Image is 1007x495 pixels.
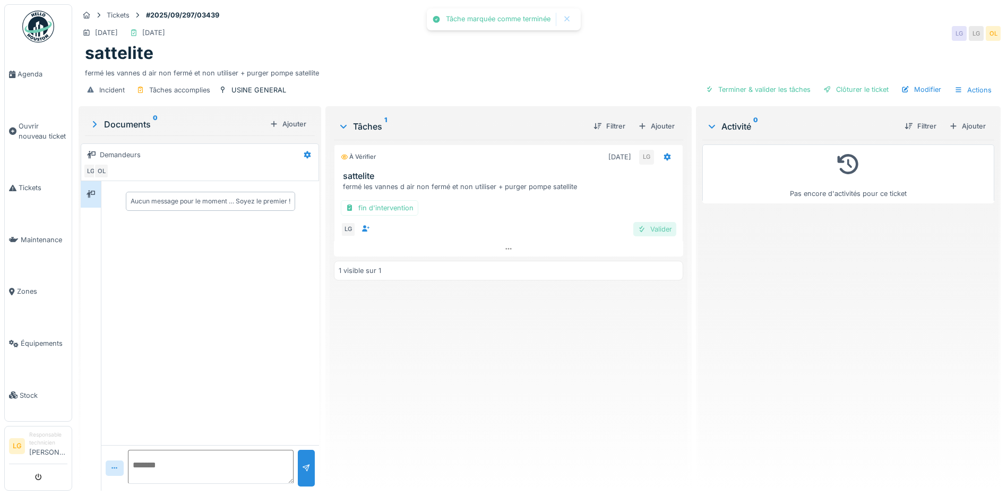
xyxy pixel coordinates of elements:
[969,26,984,41] div: LG
[29,431,67,447] div: Responsable technicien
[153,118,158,131] sup: 0
[5,266,72,318] a: Zones
[633,222,676,236] div: Valider
[17,286,67,296] span: Zones
[634,119,679,133] div: Ajouter
[5,214,72,266] a: Maintenance
[5,48,72,100] a: Agenda
[338,120,585,133] div: Tâches
[131,197,290,206] div: Aucun message pour le moment … Soyez le premier !
[19,121,67,141] span: Ouvrir nouveau ticket
[5,162,72,214] a: Tickets
[343,171,678,181] h3: sattelite
[639,150,654,165] div: LG
[341,200,418,216] div: fin d'intervention
[149,85,210,95] div: Tâches accomplies
[900,119,941,133] div: Filtrer
[95,28,118,38] div: [DATE]
[265,117,311,131] div: Ajouter
[339,266,381,276] div: 1 visible sur 1
[231,85,286,95] div: USINE GENERAL
[384,120,387,133] sup: 1
[19,183,67,193] span: Tickets
[21,338,67,348] span: Équipements
[142,28,165,38] div: [DATE]
[9,431,67,464] a: LG Responsable technicien[PERSON_NAME]
[701,82,815,97] div: Terminer & valider les tâches
[107,10,130,20] div: Tickets
[945,119,990,133] div: Ajouter
[608,152,631,162] div: [DATE]
[819,82,893,97] div: Clôturer le ticket
[100,150,141,160] div: Demandeurs
[753,120,758,133] sup: 0
[950,82,996,98] div: Actions
[20,390,67,400] span: Stock
[18,69,67,79] span: Agenda
[341,152,376,161] div: À vérifier
[99,85,125,95] div: Incident
[94,164,109,178] div: OL
[341,222,356,237] div: LG
[29,431,67,462] li: [PERSON_NAME]
[446,15,550,24] div: Tâche marquée comme terminée
[707,120,896,133] div: Activité
[952,26,967,41] div: LG
[22,11,54,42] img: Badge_color-CXgf-gQk.svg
[709,149,987,199] div: Pas encore d'activités pour ce ticket
[142,10,223,20] strong: #2025/09/297/03439
[5,318,72,370] a: Équipements
[85,64,994,78] div: fermé les vannes d air non fermé et non utiliser + purger pompe satellite
[986,26,1001,41] div: OL
[89,118,265,131] div: Documents
[343,182,678,192] div: fermé les vannes d air non fermé et non utiliser + purger pompe satellite
[5,100,72,163] a: Ouvrir nouveau ticket
[83,164,98,178] div: LG
[21,235,67,245] span: Maintenance
[9,438,25,454] li: LG
[589,119,630,133] div: Filtrer
[85,43,153,63] h1: sattelite
[5,369,72,421] a: Stock
[897,82,945,97] div: Modifier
